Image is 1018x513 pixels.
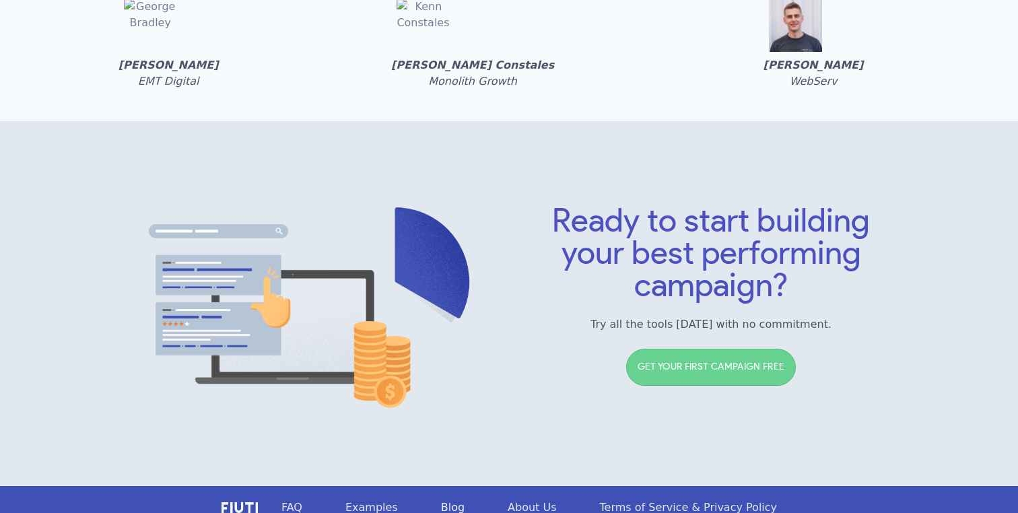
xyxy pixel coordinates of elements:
[626,349,796,386] a: GET YOUR FIRST CAMPAIGN FREE
[118,59,219,88] cite: EMT Digital
[391,59,554,88] cite: Monolith Growth
[118,59,219,71] strong: [PERSON_NAME]
[391,59,554,71] strong: [PERSON_NAME] Constales
[121,164,493,443] img: CTA
[763,59,864,88] cite: WebServ
[525,316,897,333] h2: Try all the tools [DATE] with no commitment.
[525,206,897,303] h4: Ready to start building your best performing campaign?
[763,59,864,71] strong: [PERSON_NAME]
